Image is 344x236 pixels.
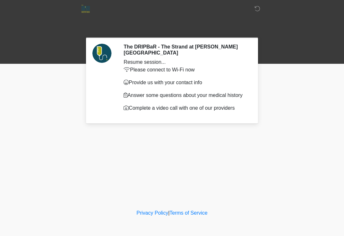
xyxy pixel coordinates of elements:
p: Answer some questions about your medical history [124,92,247,99]
a: Terms of Service [169,210,207,216]
img: The DRIPBaR - The Strand at Huebner Oaks Logo [81,5,90,13]
a: | [168,210,169,216]
p: Provide us with your contact info [124,79,247,86]
p: Complete a video call with one of our providers [124,104,247,112]
p: Please connect to Wi-Fi now [124,66,247,74]
h2: The DRIPBaR - The Strand at [PERSON_NAME][GEOGRAPHIC_DATA] [124,44,247,56]
h1: ‎ ‎ ‎ ‎ [83,23,261,35]
div: Resume session... [124,58,247,66]
a: Privacy Policy [137,210,168,216]
img: Agent Avatar [92,44,111,63]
